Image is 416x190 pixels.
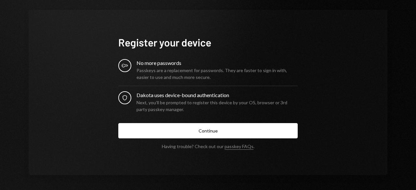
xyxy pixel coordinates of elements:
div: Next, you’ll be prompted to register this device by your OS, browser or 3rd party passkey manager. [136,99,298,113]
button: Continue [118,123,298,138]
a: passkey FAQs [225,144,253,150]
div: Having trouble? Check out our . [162,144,254,149]
h1: Register your device [118,36,298,49]
div: Passkeys are a replacement for passwords. They are faster to sign in with, easier to use and much... [136,67,298,81]
div: Dakota uses device-bound authentication [136,91,298,99]
div: No more passwords [136,59,298,67]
